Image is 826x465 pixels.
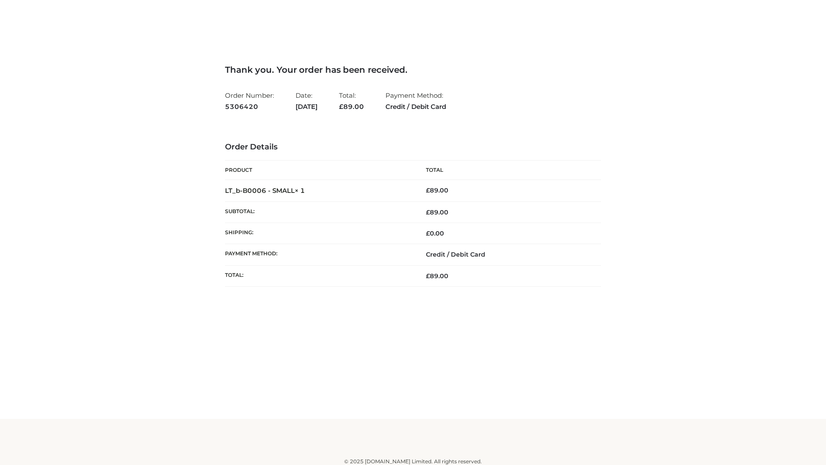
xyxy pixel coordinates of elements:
span: £ [426,272,430,280]
h3: Order Details [225,143,601,152]
span: £ [426,186,430,194]
strong: Credit / Debit Card [385,101,446,112]
span: 89.00 [426,272,448,280]
bdi: 0.00 [426,229,444,237]
span: 89.00 [426,208,448,216]
th: Total [413,161,601,180]
strong: 5306420 [225,101,274,112]
th: Total: [225,265,413,286]
h3: Thank you. Your order has been received. [225,65,601,75]
li: Total: [339,88,364,114]
li: Order Number: [225,88,274,114]
th: Shipping: [225,223,413,244]
th: Product [225,161,413,180]
span: £ [426,229,430,237]
li: Payment Method: [385,88,446,114]
bdi: 89.00 [426,186,448,194]
th: Payment method: [225,244,413,265]
li: Date: [296,88,317,114]
strong: [DATE] [296,101,317,112]
span: £ [339,102,343,111]
span: £ [426,208,430,216]
td: Credit / Debit Card [413,244,601,265]
th: Subtotal: [225,201,413,223]
span: 89.00 [339,102,364,111]
strong: LT_b-B0006 - SMALL [225,186,305,195]
strong: × 1 [295,186,305,195]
